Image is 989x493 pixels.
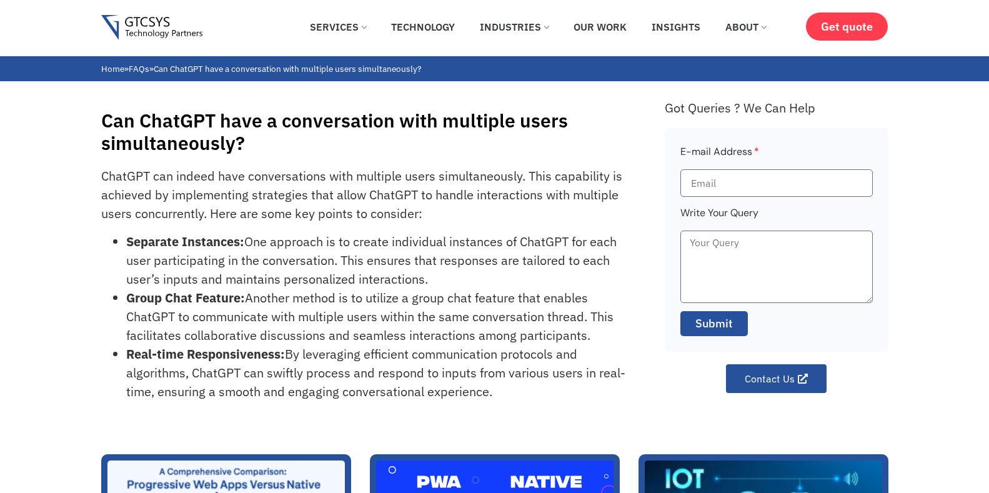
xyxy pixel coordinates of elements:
li: Another method is to utilize a group chat feature that enables ChatGPT to communicate with multip... [126,289,637,345]
label: E-mail Address [680,144,759,169]
label: Write Your Query [680,205,758,231]
a: Our Work [564,13,636,41]
li: One approach is to create individual instances of ChatGPT for each user participating in the conv... [126,232,637,289]
a: Insights [642,13,710,41]
h1: Can ChatGPT have a conversation with multiple users simultaneously? [101,109,652,154]
strong: Real-time Responsiveness: [126,346,285,362]
div: Got Queries ? We Can Help [665,100,888,116]
a: Get quote [806,12,888,41]
span: » » [101,63,421,74]
img: Gtcsys logo [101,15,203,41]
li: By leveraging efficient communication protocols and algorithms, ChatGPT can swiftly process and r... [126,345,637,401]
input: Email [680,169,873,197]
strong: Separate Instances: [126,233,244,250]
strong: Group Chat Feature: [126,289,245,306]
iframe: chat widget [912,415,989,474]
span: Can ChatGPT have a conversation with multiple users simultaneously? [154,63,421,74]
a: About [716,13,775,41]
button: Submit [680,311,748,336]
a: Contact Us [726,364,827,393]
span: Submit [695,316,733,332]
span: Get quote [821,20,873,33]
p: ChatGPT can indeed have conversations with multiple users simultaneously. This capability is achi... [101,167,637,223]
a: Industries [470,13,558,41]
a: Services [301,13,375,41]
form: Faq Form [680,144,873,344]
a: Technology [382,13,464,41]
a: FAQs [129,63,149,74]
span: Contact Us [745,374,795,384]
a: Home [101,63,124,74]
